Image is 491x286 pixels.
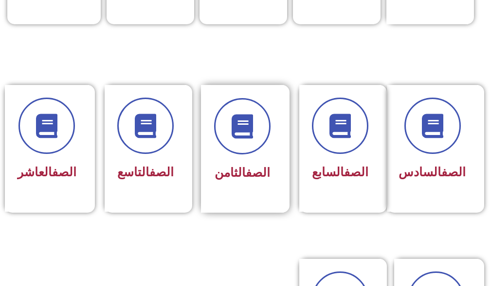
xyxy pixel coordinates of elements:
span: الثامن [215,166,270,180]
a: الصف [246,166,270,180]
a: الصف [344,165,368,179]
a: الصف [52,165,76,179]
a: الصف [149,165,174,179]
span: السادس [399,165,466,179]
span: العاشر [18,165,76,179]
a: الصف [441,165,466,179]
span: التاسع [117,165,174,179]
span: السابع [312,165,368,179]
